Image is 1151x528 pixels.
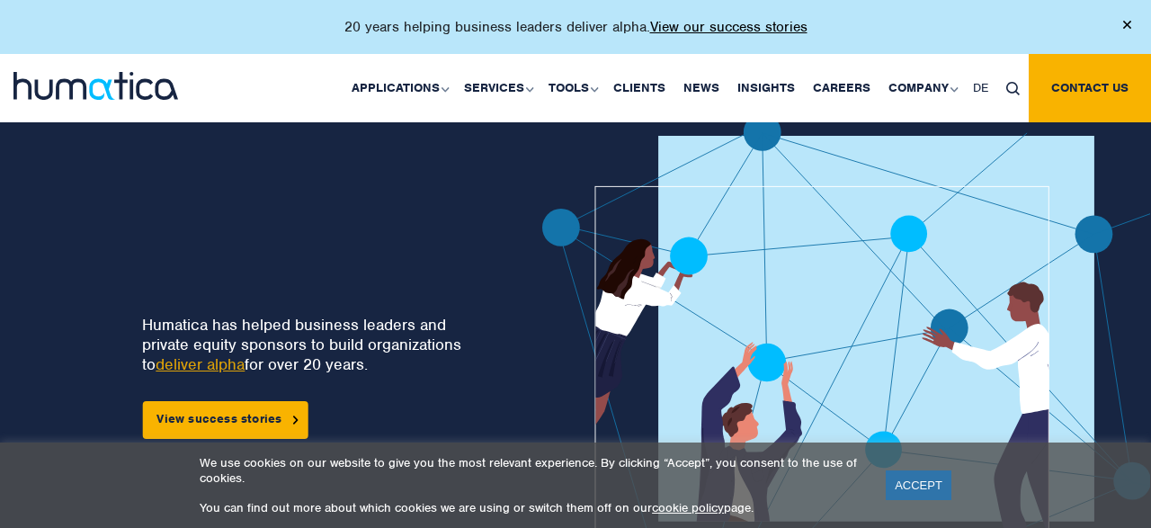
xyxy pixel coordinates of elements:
[804,54,879,122] a: Careers
[13,72,178,100] img: logo
[142,315,477,374] p: Humatica has helped business leaders and private equity sponsors to build organizations to for ov...
[156,354,245,374] a: deliver alpha
[1029,54,1151,122] a: Contact us
[540,54,604,122] a: Tools
[674,54,728,122] a: News
[344,18,807,36] p: 20 years helping business leaders deliver alpha.
[652,500,724,515] a: cookie policy
[142,401,308,439] a: View success stories
[973,80,988,95] span: DE
[343,54,455,122] a: Applications
[455,54,540,122] a: Services
[200,500,863,515] p: You can find out more about which cookies we are using or switch them off on our page.
[604,54,674,122] a: Clients
[292,416,298,424] img: arrowicon
[879,54,964,122] a: Company
[886,470,951,500] a: ACCEPT
[728,54,804,122] a: Insights
[650,18,807,36] a: View our success stories
[200,455,863,486] p: We use cookies on our website to give you the most relevant experience. By clicking “Accept”, you...
[1006,82,1020,95] img: search_icon
[964,54,997,122] a: DE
